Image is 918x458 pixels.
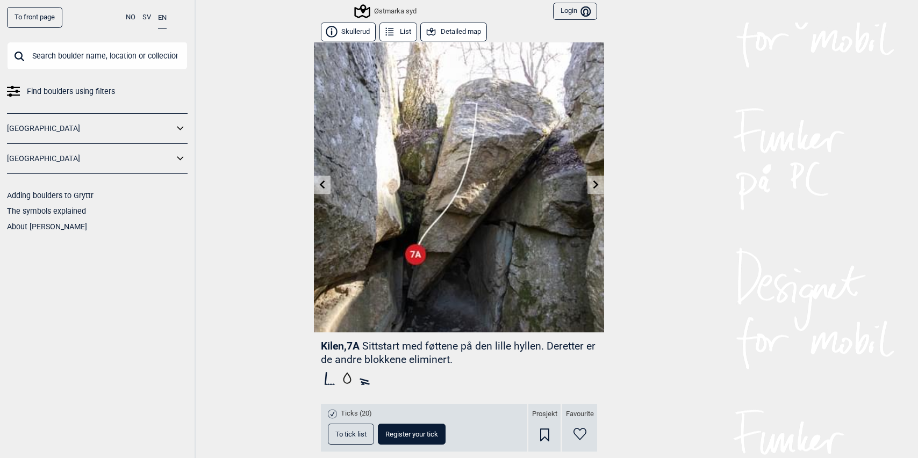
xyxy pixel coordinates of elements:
span: Kilen , 7A [321,340,360,352]
button: NO [126,7,135,28]
div: Østmarka syd [356,5,417,18]
div: Prosjekt [528,404,561,452]
a: Adding boulders to Gryttr [7,191,94,200]
span: To tick list [335,431,367,438]
button: Skullerud [321,23,376,41]
button: SV [142,7,151,28]
a: [GEOGRAPHIC_DATA] [7,151,174,166]
span: Find boulders using filters [27,84,115,99]
a: The symbols explained [7,207,86,215]
span: Ticks (20) [341,409,372,418]
input: Search boulder name, location or collection [7,42,188,70]
button: To tick list [328,424,374,445]
p: Sittstart med føttene på den lille hyllen. Deretter er de andre blokkene eliminert. [321,340,596,366]
button: Register your tick [378,424,446,445]
span: Register your tick [385,431,438,438]
button: EN [158,7,167,29]
a: To front page [7,7,62,28]
button: List [379,23,417,41]
a: Find boulders using filters [7,84,188,99]
button: Login [553,3,597,20]
button: Detailed map [420,23,487,41]
span: Favourite [566,410,594,419]
a: About [PERSON_NAME] [7,222,87,231]
img: Kilen 200329 [314,42,604,332]
a: [GEOGRAPHIC_DATA] [7,121,174,136]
